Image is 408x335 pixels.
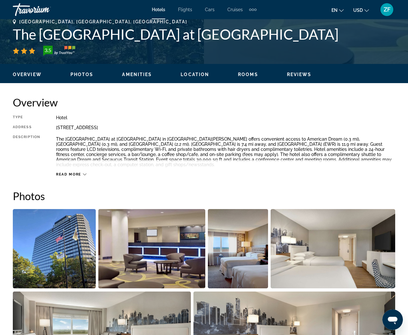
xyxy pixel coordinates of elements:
button: Open full-screen image slider [271,209,395,289]
a: Hotels [152,7,165,12]
div: Type [13,115,40,120]
button: Open full-screen image slider [98,209,205,289]
button: Change currency [353,5,369,15]
button: Rooms [238,72,258,77]
div: 3.5 [41,46,54,54]
button: Open full-screen image slider [208,209,268,289]
button: Open full-screen image slider [13,209,96,289]
iframe: Botón para iniciar la ventana de mensajería [382,309,403,330]
div: Hotel [56,115,395,120]
span: en [331,8,338,13]
button: Change language [331,5,344,15]
h2: Overview [13,96,395,109]
a: Cars [205,7,215,12]
button: Amenities [122,72,152,77]
span: [GEOGRAPHIC_DATA], [GEOGRAPHIC_DATA], [GEOGRAPHIC_DATA] [19,19,187,24]
span: USD [353,8,363,13]
button: Photos [70,72,94,77]
div: Description [13,135,40,169]
div: Address [13,125,40,130]
h1: The [GEOGRAPHIC_DATA] at [GEOGRAPHIC_DATA] [13,26,395,43]
div: [STREET_ADDRESS] [56,125,395,130]
button: Extra navigation items [249,4,257,15]
a: Cruises [227,7,243,12]
span: Read more [56,172,81,176]
button: User Menu [379,3,395,16]
h2: Photos [13,190,395,202]
a: Travorium [13,1,77,18]
img: TrustYou guest rating badge [43,46,75,56]
button: Overview [13,72,42,77]
p: The [GEOGRAPHIC_DATA] at [GEOGRAPHIC_DATA] in [GEOGRAPHIC_DATA][PERSON_NAME] offers convenient ac... [56,136,395,167]
span: ZF [384,6,390,13]
button: Location [181,72,209,77]
a: Flights [178,7,192,12]
button: Reviews [287,72,312,77]
button: Read more [56,172,86,177]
